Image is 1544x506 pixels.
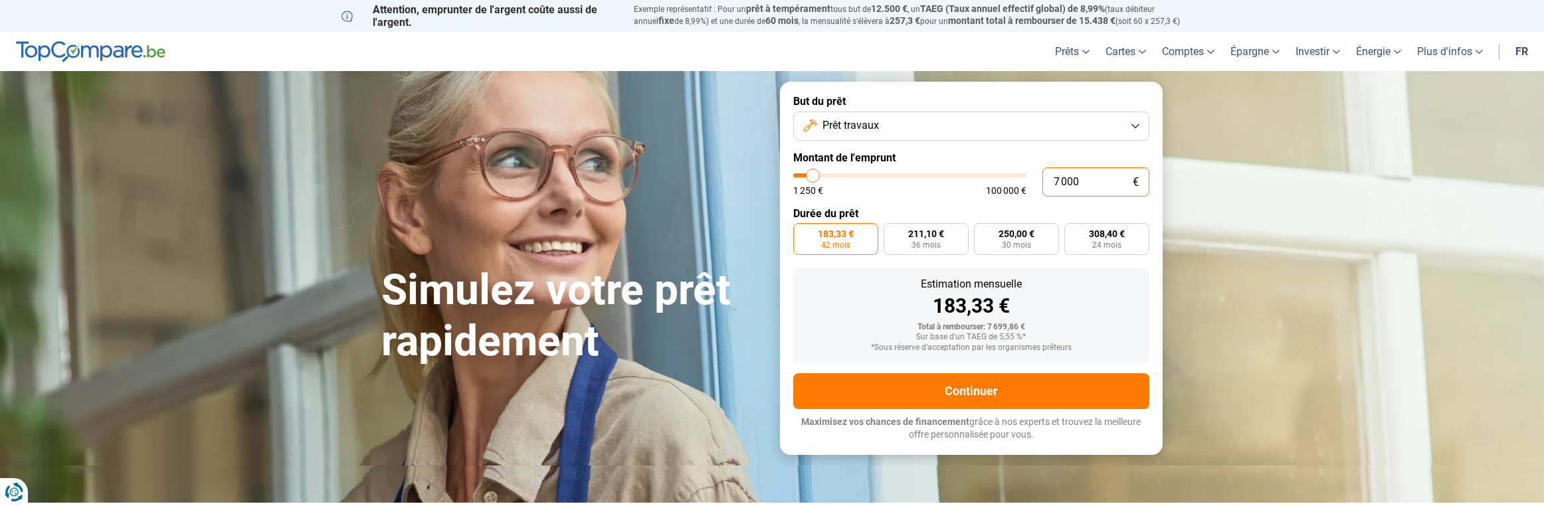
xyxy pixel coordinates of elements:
[804,323,1139,332] div: Total à rembourser: 7 699,86 €
[1222,32,1288,71] a: Épargne
[793,151,1149,164] label: Montant de l'emprunt
[986,186,1026,195] span: 100 000 €
[765,15,799,26] span: 60 mois
[1047,32,1098,71] a: Prêts
[871,3,908,14] span: 12.500 €
[793,416,1149,442] p: grâce à nos experts et trouvez la meilleure offre personnalisée pour vous.
[1098,32,1154,71] a: Cartes
[1089,229,1125,238] span: 308,40 €
[908,229,944,238] span: 211,10 €
[746,3,830,14] span: prêt à tempérament
[1154,32,1222,71] a: Comptes
[793,373,1149,409] button: Continuer
[912,241,941,249] span: 36 mois
[999,229,1034,238] span: 250,00 €
[793,112,1149,141] button: Prêt travaux
[658,15,674,26] span: fixe
[16,41,165,62] img: TopCompare
[1348,32,1409,71] a: Énergie
[1409,32,1491,71] a: Plus d'infos
[920,3,1105,14] span: TAEG (Taux annuel effectif global) de 8,99%
[341,3,618,29] p: Attention, emprunter de l'argent coûte aussi de l'argent.
[1092,241,1121,249] span: 24 mois
[822,118,879,133] span: Prêt travaux
[821,241,850,249] span: 42 mois
[1133,177,1139,188] span: €
[804,333,1139,342] div: Sur base d'un TAEG de 5,55 %*
[804,343,1139,353] div: *Sous réserve d'acceptation par les organismes prêteurs
[1002,241,1031,249] span: 30 mois
[804,279,1139,290] div: Estimation mensuelle
[802,416,970,427] span: Maximisez vos chances de financement
[793,207,1149,220] label: Durée du prêt
[1288,32,1348,71] a: Investir
[804,296,1139,316] div: 183,33 €
[381,265,764,367] h1: Simulez votre prêt rapidement
[948,15,1115,26] span: montant total à rembourser de 15.438 €
[793,95,1149,108] label: But du prêt
[1507,32,1536,71] a: fr
[634,3,1203,27] p: Exemple représentatif : Pour un tous but de , un (taux débiteur annuel de 8,99%) et une durée de ...
[793,186,823,195] span: 1 250 €
[818,229,854,238] span: 183,33 €
[890,15,920,26] span: 257,3 €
